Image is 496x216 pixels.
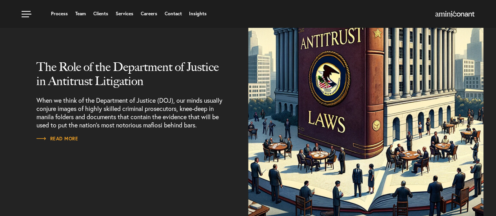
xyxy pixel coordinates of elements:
a: Read More [36,60,225,129]
span: Read More [36,136,78,141]
a: Contact [164,11,182,16]
a: Home [435,11,474,18]
a: Careers [141,11,157,16]
a: Process [51,11,68,16]
img: Amini & Conant [435,11,474,17]
a: Services [116,11,133,16]
h2: The Role of the Department of Justice in Antitrust Litigation [36,60,225,88]
p: When we think of the Department of Justice (DOJ), our minds usually conjure images of highly skil... [36,96,225,129]
a: Team [75,11,86,16]
a: Insights [189,11,207,16]
a: Clients [93,11,108,16]
a: Read More [36,135,78,143]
